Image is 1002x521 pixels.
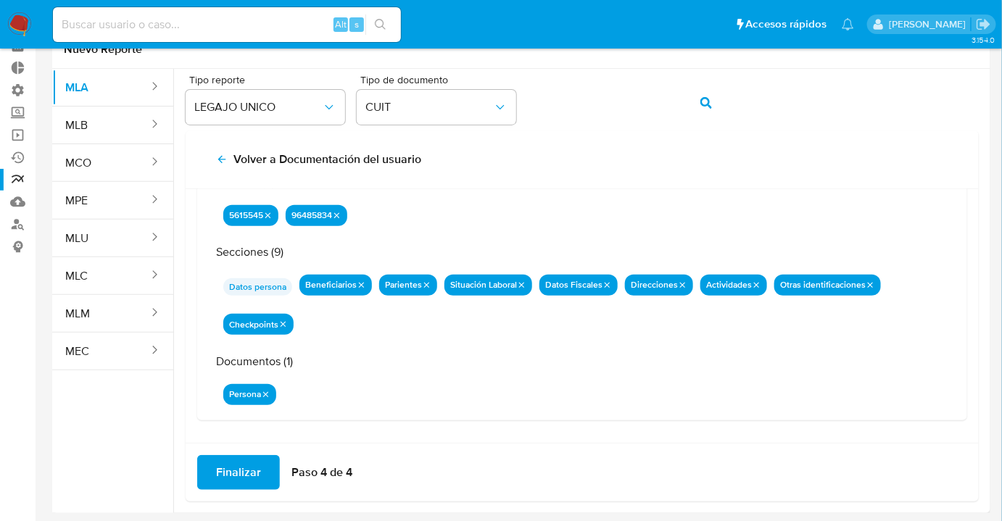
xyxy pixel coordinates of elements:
span: Alt [335,17,347,31]
span: 3.154.0 [972,34,995,46]
a: Notificaciones [842,18,854,30]
button: search-icon [365,14,395,35]
input: Buscar usuario o caso... [53,15,401,34]
p: juan.tosini@mercadolibre.com [889,17,971,31]
span: s [355,17,359,31]
span: Accesos rápidos [746,17,827,32]
a: Salir [976,17,991,32]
